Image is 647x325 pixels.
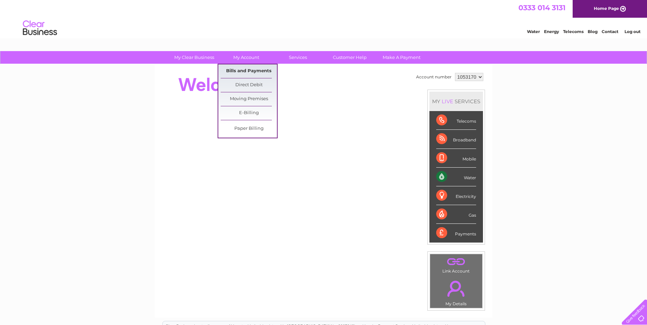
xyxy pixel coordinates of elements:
[322,51,378,64] a: Customer Help
[436,149,476,168] div: Mobile
[563,29,584,34] a: Telecoms
[23,18,57,38] img: logo.png
[588,29,598,34] a: Blog
[436,186,476,205] div: Electricity
[221,78,277,92] a: Direct Debit
[414,71,453,83] td: Account number
[221,92,277,106] a: Moving Premises
[440,98,455,105] div: LIVE
[270,51,326,64] a: Services
[218,51,274,64] a: My Account
[432,256,481,268] a: .
[429,92,483,111] div: MY SERVICES
[221,64,277,78] a: Bills and Payments
[432,277,481,300] a: .
[430,254,483,275] td: Link Account
[373,51,430,64] a: Make A Payment
[166,51,222,64] a: My Clear Business
[602,29,618,34] a: Contact
[518,3,565,12] a: 0333 014 3131
[436,224,476,242] div: Payments
[624,29,641,34] a: Log out
[436,205,476,224] div: Gas
[436,111,476,130] div: Telecoms
[221,122,277,136] a: Paper Billing
[221,106,277,120] a: E-Billing
[544,29,559,34] a: Energy
[436,130,476,149] div: Broadband
[163,4,485,33] div: Clear Business is a trading name of Verastar Limited (registered in [GEOGRAPHIC_DATA] No. 3667643...
[527,29,540,34] a: Water
[436,168,476,186] div: Water
[430,275,483,308] td: My Details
